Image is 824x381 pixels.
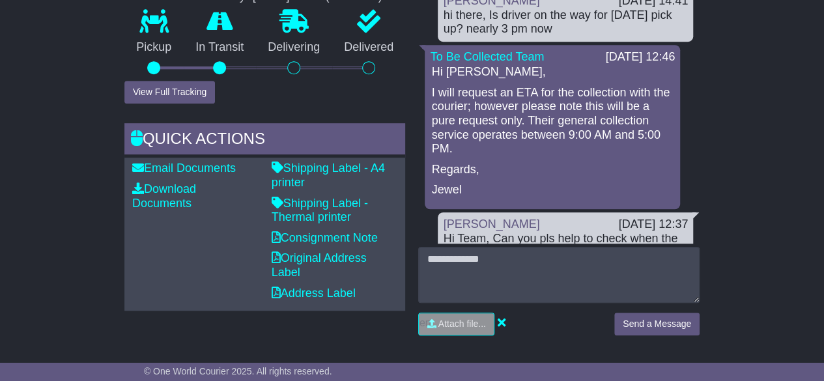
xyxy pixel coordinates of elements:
[618,218,688,232] div: [DATE] 12:37
[256,40,332,55] p: Delivering
[144,366,332,376] span: © One World Courier 2025. All rights reserved.
[132,162,236,175] a: Email Documents
[272,251,367,279] a: Original Address Label
[132,182,196,210] a: Download Documents
[431,183,674,197] p: Jewel
[124,40,184,55] p: Pickup
[124,81,215,104] button: View Full Tracking
[431,86,674,156] p: I will request an ETA for the collection with the courier; however please note this will be a pur...
[430,50,544,63] a: To Be Collected Team
[443,8,688,36] div: hi there, Is driver on the way for [DATE] pick up? nearly 3 pm now
[443,232,688,274] div: Hi Team, Can you pls help to check when the driver will come to pick up [DATE]? priovide me a rou...
[605,50,675,64] div: [DATE] 12:46
[184,40,256,55] p: In Transit
[431,163,674,177] p: Regards,
[272,287,356,300] a: Address Label
[272,162,385,189] a: Shipping Label - A4 printer
[124,123,406,158] div: Quick Actions
[443,218,539,231] a: [PERSON_NAME]
[431,65,674,79] p: Hi [PERSON_NAME],
[332,40,406,55] p: Delivered
[614,313,700,335] button: Send a Message
[272,197,368,224] a: Shipping Label - Thermal printer
[272,231,378,244] a: Consignment Note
